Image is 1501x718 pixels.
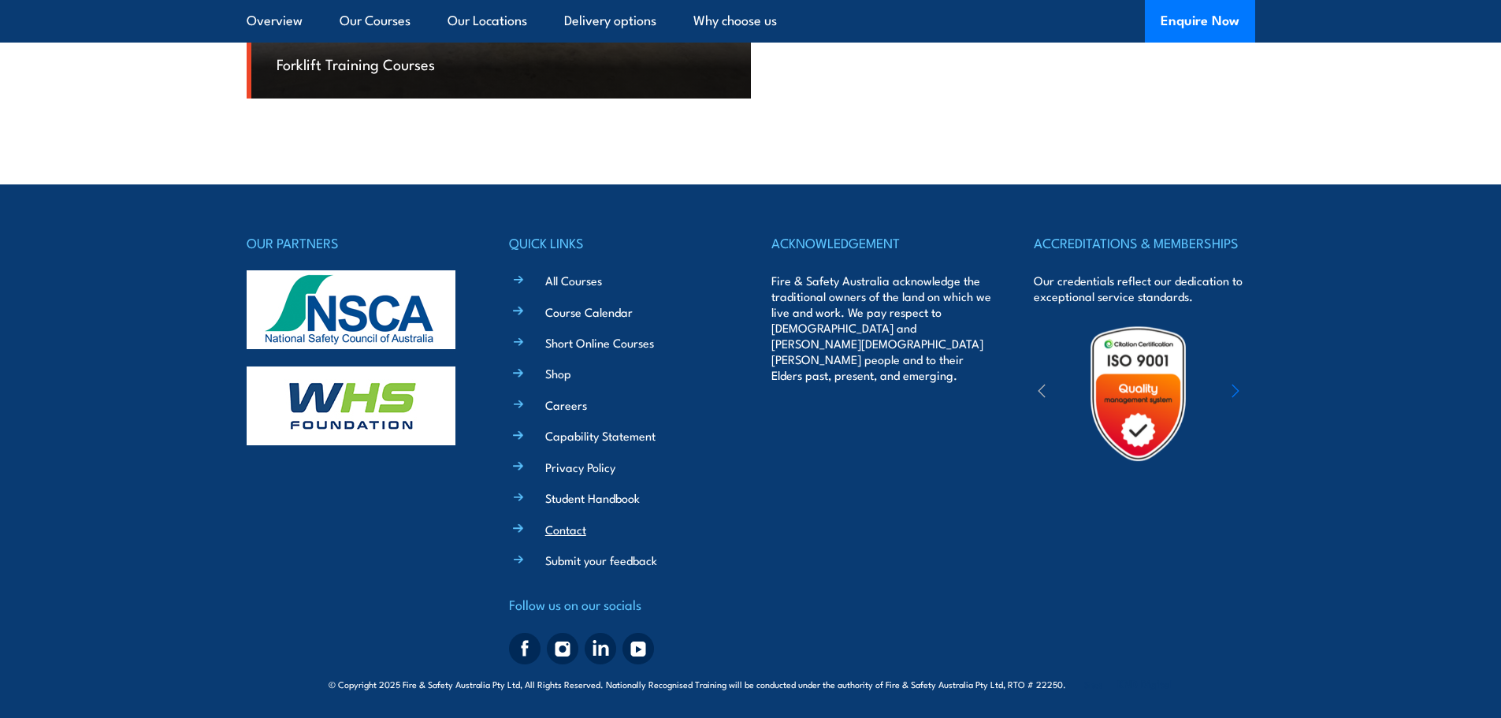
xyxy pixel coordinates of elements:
[1084,678,1172,690] span: Site:
[1034,273,1254,304] p: Our credentials reflect our dedication to exceptional service standards.
[509,593,730,616] h4: Follow us on our socials
[545,521,586,538] a: Contact
[277,53,435,75] span: Forklift Training Courses
[1208,366,1345,421] img: ewpa-logo
[509,232,730,254] h4: QUICK LINKS
[247,366,455,445] img: whs-logo-footer
[329,676,1172,691] span: © Copyright 2025 Fire & Safety Australia Pty Ltd, All Rights Reserved. Nationally Recognised Trai...
[545,427,656,444] a: Capability Statement
[545,396,587,413] a: Careers
[247,270,455,349] img: nsca-logo-footer
[1069,325,1207,463] img: Untitled design (19)
[545,303,633,320] a: Course Calendar
[545,459,615,475] a: Privacy Policy
[545,365,571,381] a: Shop
[545,552,657,568] a: Submit your feedback
[545,489,640,506] a: Student Handbook
[1117,675,1172,691] a: KND Digital
[545,272,602,288] a: All Courses
[545,334,654,351] a: Short Online Courses
[1034,232,1254,254] h4: ACCREDITATIONS & MEMBERSHIPS
[771,232,992,254] h4: ACKNOWLEDGEMENT
[247,232,467,254] h4: OUR PARTNERS
[771,273,992,383] p: Fire & Safety Australia acknowledge the traditional owners of the land on which we live and work....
